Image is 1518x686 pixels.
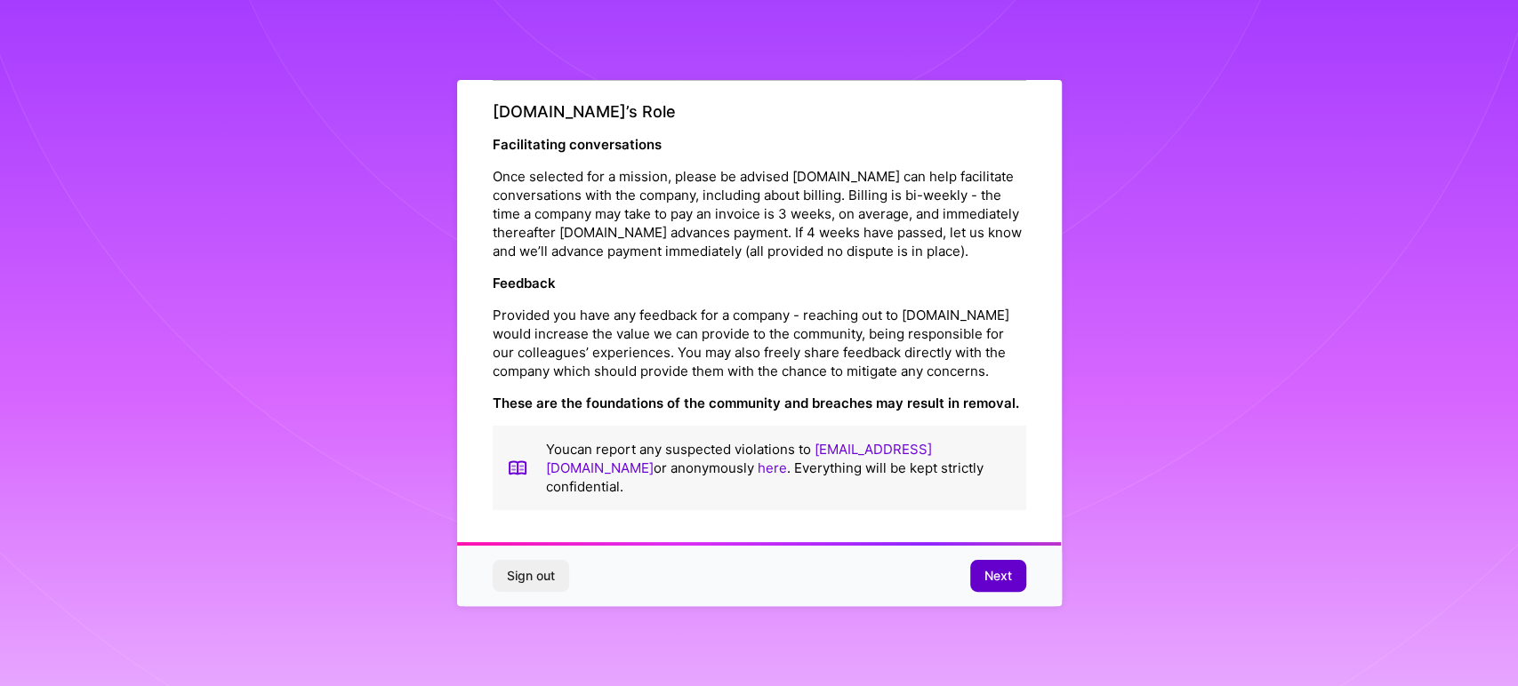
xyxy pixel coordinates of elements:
p: You can report any suspected violations to or anonymously . Everything will be kept strictly conf... [546,440,1012,496]
h4: [DOMAIN_NAME]’s Role [493,102,1026,122]
span: Next [984,567,1012,585]
p: Once selected for a mission, please be advised [DOMAIN_NAME] can help facilitate conversations wi... [493,167,1026,260]
img: book icon [507,440,528,496]
p: Provided you have any feedback for a company - reaching out to [DOMAIN_NAME] would increase the v... [493,306,1026,380]
strong: These are the foundations of the community and breaches may result in removal. [493,395,1019,411]
span: Sign out [507,567,555,585]
strong: Facilitating conversations [493,136,662,153]
a: [EMAIL_ADDRESS][DOMAIN_NAME] [546,441,932,476]
button: Next [970,560,1026,592]
button: Sign out [493,560,569,592]
strong: Feedback [493,275,556,291]
a: here [758,459,787,476]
